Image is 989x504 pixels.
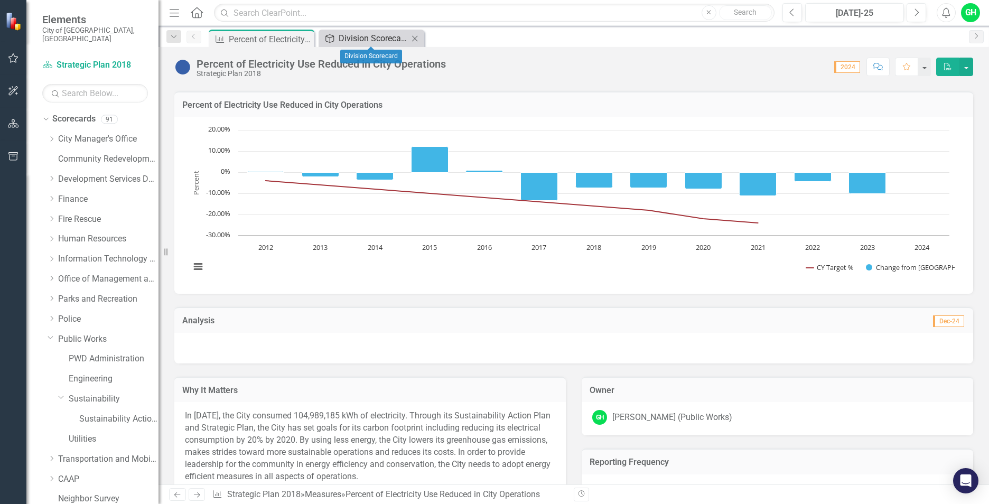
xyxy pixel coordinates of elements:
[69,393,158,405] a: Sustainability
[58,233,158,245] a: Human Resources
[321,32,408,45] a: Division Scorecard
[466,171,503,173] path: 2016, 0.95196377. Change from Baseline.
[751,242,766,252] text: 2021
[58,193,158,206] a: Finance
[531,242,546,252] text: 2017
[422,242,437,252] text: 2015
[191,171,201,195] text: Percent
[227,489,301,499] a: Strategic Plan 2018
[58,293,158,305] a: Parks and Recreation
[302,173,339,177] path: 2013, -2.03113016. Change from Baseline.
[305,489,341,499] a: Measures
[340,50,402,63] div: Division Scorecard
[586,242,601,252] text: 2018
[229,33,312,46] div: Percent of Electricity Use Reduced in City Operations
[719,5,772,20] button: Search
[191,259,206,274] button: View chart menu, Chart
[185,125,963,283] div: Chart. Highcharts interactive chart.
[182,386,558,395] h3: Why It Matters
[685,173,722,189] path: 2020, -7.98308892. Change from Baseline.
[915,242,930,252] text: 2024
[58,213,158,226] a: Fire Rescue
[206,188,230,197] text: -10.00%
[641,242,656,252] text: 2019
[79,413,158,425] a: Sustainability Action Plan
[208,124,230,134] text: 20.00%
[182,316,574,325] h3: Analysis
[961,3,980,22] button: GH
[42,84,148,102] input: Search Below...
[214,4,775,22] input: Search ClearPoint...
[58,133,158,145] a: City Manager's Office
[346,489,540,499] div: Percent of Electricity Use Reduced in City Operations
[42,13,148,26] span: Elements
[208,145,230,155] text: 10.00%
[197,58,446,70] div: Percent of Electricity Use Reduced in City Operations
[860,242,875,252] text: 2023
[612,412,732,424] div: [PERSON_NAME] (Public Works)
[477,242,492,252] text: 2016
[185,125,955,283] svg: Interactive chart
[806,263,854,272] button: Show CY Target %
[740,173,777,196] path: 2021, -11.04772268. Change from Baseline.
[258,242,273,252] text: 2012
[58,333,158,346] a: Public Works
[69,373,158,385] a: Engineering
[412,147,449,173] path: 2015, 12.16246321. Change from Baseline.
[247,172,284,173] path: 2012, 0.48309643. Change from Baseline.
[576,173,613,188] path: 2018, -7.30025574. Change from Baseline.
[805,3,904,22] button: [DATE]-25
[866,263,945,272] button: Show Change from Baseline
[58,453,158,465] a: Transportation and Mobility
[58,273,158,285] a: Office of Management and Budget
[592,410,607,425] div: GH
[590,386,965,395] h3: Owner
[101,115,118,124] div: 91
[185,410,555,482] p: In [DATE], the City consumed 104,989,185 kWh of electricity. Through its Sustainability Action Pl...
[58,153,158,165] a: Community Redevelopment Agency
[182,100,965,110] h3: Percent of Electricity Use Reduced in City Operations
[5,12,24,31] img: ClearPoint Strategy
[206,209,230,218] text: -20.00%
[592,482,963,494] p: Calendar Year Annually
[357,173,394,180] path: 2014, -3.70160984. Change from Baseline.
[953,468,978,493] div: Open Intercom Messenger
[696,242,711,252] text: 2020
[809,7,900,20] div: [DATE]-25
[174,59,191,76] img: Information Unavailable
[630,173,667,188] path: 2019, -7.3730299. Change from Baseline.
[52,113,96,125] a: Scorecards
[197,70,446,78] div: Strategic Plan 2018
[933,315,964,327] span: Dec-24
[69,353,158,365] a: PWD Administration
[849,173,886,194] path: 2023, -10.05351742. Change from Baseline.
[734,8,757,16] span: Search
[206,230,230,239] text: -30.00%
[58,313,158,325] a: Police
[795,173,832,182] path: 2022, -4.37585262. Change from Baseline.
[834,61,860,73] span: 2024
[590,458,965,467] h3: Reporting Frequency
[521,173,558,201] path: 2017, -13.45958729. Change from Baseline.
[42,59,148,71] a: Strategic Plan 2018
[368,242,383,252] text: 2014
[58,253,158,265] a: Information Technology Services
[58,173,158,185] a: Development Services Department
[339,32,408,45] div: Division Scorecard
[221,166,230,176] text: 0%
[42,26,148,43] small: City of [GEOGRAPHIC_DATA], [GEOGRAPHIC_DATA]
[212,489,566,501] div: » »
[58,473,158,486] a: CAAP
[313,242,328,252] text: 2013
[805,242,820,252] text: 2022
[69,433,158,445] a: Utilities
